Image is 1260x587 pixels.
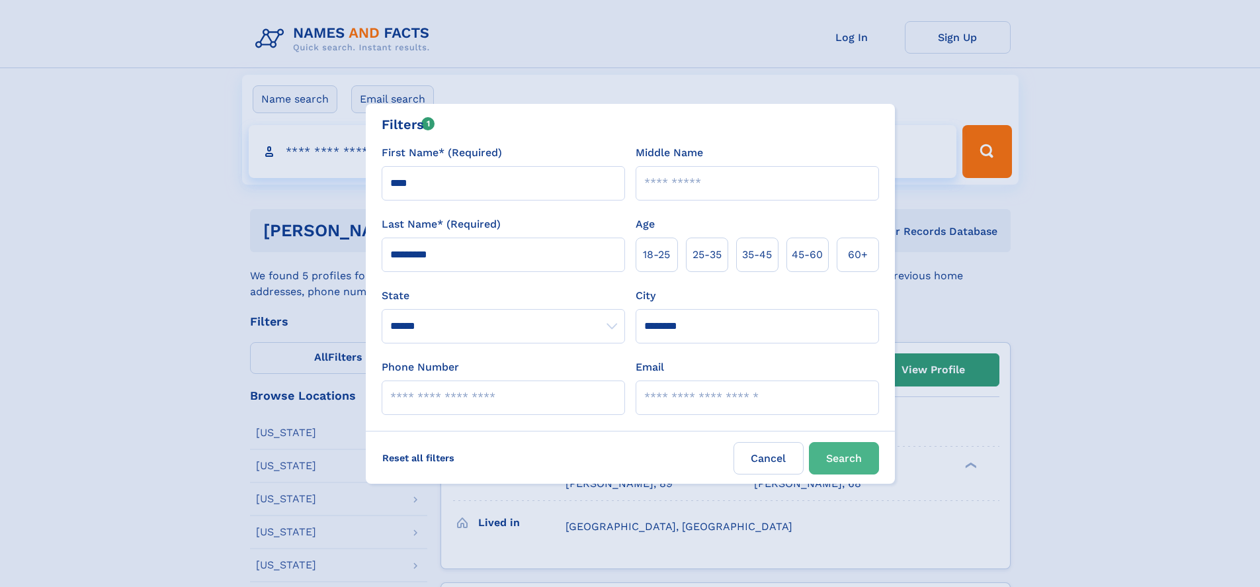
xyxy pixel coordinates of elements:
label: Last Name* (Required) [382,216,501,232]
label: Middle Name [636,145,703,161]
span: 45‑60 [792,247,823,263]
label: Email [636,359,664,375]
label: Age [636,216,655,232]
div: Filters [382,114,435,134]
label: City [636,288,655,304]
span: 35‑45 [742,247,772,263]
span: 18‑25 [643,247,670,263]
button: Search [809,442,879,474]
label: Cancel [734,442,804,474]
span: 25‑35 [693,247,722,263]
label: State [382,288,625,304]
label: First Name* (Required) [382,145,502,161]
label: Reset all filters [374,442,463,474]
label: Phone Number [382,359,459,375]
span: 60+ [848,247,868,263]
